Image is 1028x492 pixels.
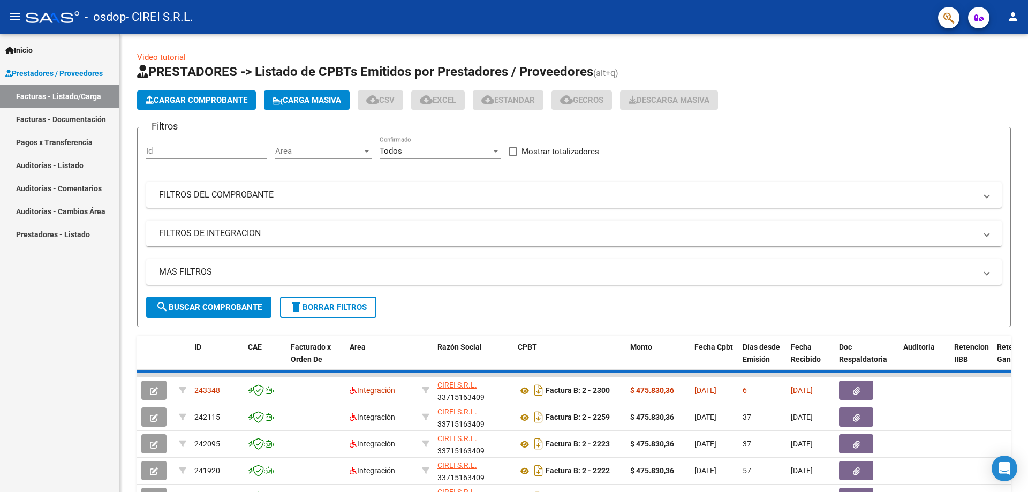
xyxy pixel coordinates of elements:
span: 241920 [194,466,220,475]
span: Todos [380,146,402,156]
mat-expansion-panel-header: MAS FILTROS [146,259,1002,285]
datatable-header-cell: Monto [626,336,690,383]
datatable-header-cell: ID [190,336,244,383]
strong: $ 475.830,36 [630,466,674,475]
mat-panel-title: FILTROS DEL COMPROBANTE [159,189,976,201]
div: 33715163409 [437,379,509,402]
span: [DATE] [694,386,716,395]
span: Gecros [560,95,603,105]
span: Integración [350,386,395,395]
datatable-header-cell: CPBT [513,336,626,383]
strong: $ 475.830,36 [630,413,674,421]
span: EXCEL [420,95,456,105]
datatable-header-cell: Días desde Emisión [738,336,787,383]
span: Area [350,343,366,351]
button: CSV [358,90,403,110]
span: 37 [743,413,751,421]
span: 37 [743,440,751,448]
mat-icon: menu [9,10,21,23]
datatable-header-cell: Area [345,336,418,383]
mat-icon: cloud_download [366,93,379,106]
span: Fecha Recibido [791,343,821,364]
button: Borrar Filtros [280,297,376,318]
datatable-header-cell: Doc Respaldatoria [835,336,899,383]
span: Auditoria [903,343,935,351]
button: Buscar Comprobante [146,297,271,318]
button: Descarga Masiva [620,90,718,110]
span: Facturado x Orden De [291,343,331,364]
span: 6 [743,386,747,395]
span: Inicio [5,44,33,56]
span: Mostrar totalizadores [521,145,599,158]
button: Carga Masiva [264,90,350,110]
mat-icon: cloud_download [560,93,573,106]
span: CIREI S.R.L. [437,407,477,416]
span: Retencion IIBB [954,343,989,364]
span: - CIREI S.R.L. [126,5,193,29]
i: Descargar documento [532,462,546,479]
span: [DATE] [791,413,813,421]
strong: Factura B: 2 - 2259 [546,413,610,422]
span: Monto [630,343,652,351]
span: Descarga Masiva [629,95,709,105]
button: Gecros [551,90,612,110]
span: CPBT [518,343,537,351]
strong: $ 475.830,36 [630,440,674,448]
span: [DATE] [791,466,813,475]
button: Estandar [473,90,543,110]
div: Open Intercom Messenger [992,456,1017,481]
span: CIREI S.R.L. [437,434,477,443]
datatable-header-cell: Razón Social [433,336,513,383]
span: CAE [248,343,262,351]
mat-icon: cloud_download [481,93,494,106]
span: Area [275,146,362,156]
span: [DATE] [694,440,716,448]
div: 33715163409 [437,459,509,482]
mat-panel-title: MAS FILTROS [159,266,976,278]
h3: Filtros [146,119,183,134]
span: 242095 [194,440,220,448]
app-download-masive: Descarga masiva de comprobantes (adjuntos) [620,90,718,110]
span: Buscar Comprobante [156,302,262,312]
span: 242115 [194,413,220,421]
span: 243348 [194,386,220,395]
span: (alt+q) [593,68,618,78]
mat-icon: person [1007,10,1019,23]
datatable-header-cell: Auditoria [899,336,950,383]
mat-panel-title: FILTROS DE INTEGRACION [159,228,976,239]
span: Fecha Cpbt [694,343,733,351]
datatable-header-cell: Facturado x Orden De [286,336,345,383]
mat-icon: delete [290,300,303,313]
span: Prestadores / Proveedores [5,67,103,79]
strong: Factura B: 2 - 2300 [546,387,610,395]
datatable-header-cell: Fecha Cpbt [690,336,738,383]
span: [DATE] [694,413,716,421]
strong: $ 475.830,36 [630,386,674,395]
span: CSV [366,95,395,105]
i: Descargar documento [532,408,546,426]
span: Integración [350,466,395,475]
span: Estandar [481,95,535,105]
span: Integración [350,413,395,421]
button: Cargar Comprobante [137,90,256,110]
strong: Factura B: 2 - 2223 [546,440,610,449]
datatable-header-cell: Fecha Recibido [787,336,835,383]
span: Borrar Filtros [290,302,367,312]
i: Descargar documento [532,382,546,399]
span: [DATE] [694,466,716,475]
datatable-header-cell: Retencion IIBB [950,336,993,383]
span: - osdop [85,5,126,29]
strong: Factura B: 2 - 2222 [546,467,610,475]
mat-expansion-panel-header: FILTROS DE INTEGRACION [146,221,1002,246]
button: EXCEL [411,90,465,110]
mat-expansion-panel-header: FILTROS DEL COMPROBANTE [146,182,1002,208]
i: Descargar documento [532,435,546,452]
span: Carga Masiva [273,95,341,105]
span: [DATE] [791,386,813,395]
span: PRESTADORES -> Listado de CPBTs Emitidos por Prestadores / Proveedores [137,64,593,79]
mat-icon: cloud_download [420,93,433,106]
span: Cargar Comprobante [146,95,247,105]
span: ID [194,343,201,351]
div: 33715163409 [437,433,509,455]
span: CIREI S.R.L. [437,461,477,470]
